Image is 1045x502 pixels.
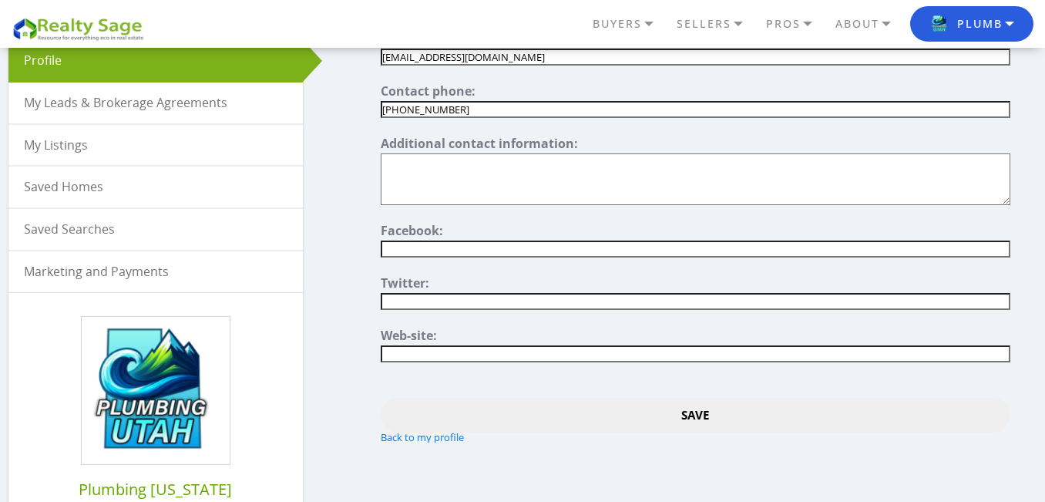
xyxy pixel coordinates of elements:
img: RS user logo [929,14,950,35]
a: Profile [8,40,303,81]
a: Saved Searches [8,209,303,250]
div: Web-site: [381,329,1010,345]
a: SELLERS [673,11,762,37]
div: Twitter: [381,277,1010,293]
a: Saved Homes [8,167,303,207]
div: Contact phone: [381,85,1010,101]
div: Additional contact information: [381,137,1010,153]
button: RS user logo Plumb [910,6,1033,42]
a: Back to my profile [381,430,464,444]
input: Save [381,398,1010,433]
a: Marketing and Payments [8,251,303,292]
a: My Leads & Brokerage Agreements [8,83,303,123]
div: Facebook: [381,224,1010,241]
a: BUYERS [589,11,673,37]
a: My Listings [8,125,303,166]
a: PROS [762,11,832,37]
h6: Plumbing [US_STATE] [32,480,280,499]
img: REALTY SAGE [12,15,150,42]
a: ABOUT [832,11,910,37]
